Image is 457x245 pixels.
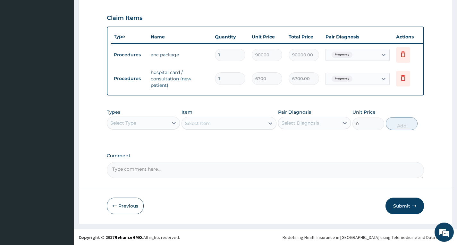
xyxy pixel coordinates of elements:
th: Name [148,30,212,43]
h3: Claim Items [107,15,142,22]
span: We're online! [37,81,89,145]
th: Type [111,31,148,43]
td: anc package [148,48,212,61]
th: Actions [393,30,425,43]
label: Item [182,109,192,115]
td: Procedures [111,73,148,85]
button: Add [386,117,418,130]
span: Pregnancy [332,76,352,82]
div: Minimize live chat window [105,3,121,19]
img: d_794563401_company_1708531726252_794563401 [12,32,26,48]
button: Previous [107,198,144,214]
button: Submit [385,198,424,214]
label: Unit Price [352,109,376,115]
strong: Copyright © 2017 . [79,234,143,240]
textarea: Type your message and hit 'Enter' [3,175,122,197]
span: Pregnancy [332,52,352,58]
td: Procedures [111,49,148,61]
label: Types [107,110,120,115]
th: Quantity [212,30,249,43]
td: hospital card / consultation (new patient) [148,66,212,92]
th: Unit Price [249,30,285,43]
th: Pair Diagnosis [322,30,393,43]
div: Chat with us now [33,36,108,44]
label: Comment [107,153,424,159]
div: Redefining Heath Insurance in [GEOGRAPHIC_DATA] using Telemedicine and Data Science! [283,234,452,241]
a: RelianceHMO [114,234,142,240]
th: Total Price [285,30,322,43]
div: Select Type [110,120,136,126]
label: Pair Diagnosis [278,109,311,115]
div: Select Diagnosis [282,120,319,126]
